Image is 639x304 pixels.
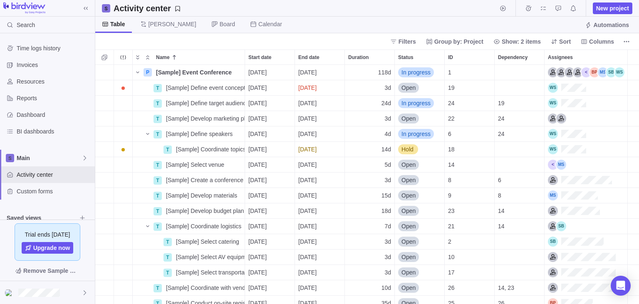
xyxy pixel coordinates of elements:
span: [Sample] Define event concept [166,84,245,92]
div: ID [445,265,495,280]
div: Trouble indication [114,96,133,111]
div: [Sample] Define speakers [163,126,245,141]
div: Start date [245,142,295,157]
span: [Sample] Define speakers [166,130,233,138]
div: Social Media Coordinator [556,114,566,124]
span: Automations [582,19,632,31]
div: ID [445,50,494,64]
div: Status [395,111,445,126]
span: In progress [401,99,431,107]
span: [DATE] [248,99,267,107]
span: 19 [448,84,455,92]
div: In progress [395,126,444,141]
div: Trouble indication [114,219,133,234]
img: Show [5,289,15,296]
div: T [163,146,172,154]
div: Dependency [495,234,545,250]
div: Logistics Coordinator [556,67,566,77]
div: Trouble indication [114,111,133,126]
div: Trouble indication [114,203,133,219]
div: ID [445,157,495,173]
span: Table [110,20,125,28]
div: Duration [345,173,395,188]
div: Marketing Manager [548,114,558,124]
span: 24 [448,99,455,107]
div: ID [445,142,495,157]
span: 4d [384,130,391,138]
span: 14d [381,145,391,153]
div: Dependency [495,265,545,280]
div: Dependency [495,142,545,157]
span: Upgrade now [22,242,74,254]
div: End date [295,80,345,96]
span: Board [220,20,235,28]
div: Name [133,188,245,203]
span: In progress [401,130,431,138]
div: Assignees [545,65,628,80]
span: Dependency [498,53,528,62]
div: End date [295,50,344,64]
span: 22 [448,114,455,123]
div: Assignees [545,50,627,64]
div: ID [445,219,495,234]
span: Start timer [497,2,509,14]
span: [DATE] [248,84,267,92]
div: Status [395,173,445,188]
span: Duration [348,53,369,62]
div: Status [395,188,445,203]
div: Duration [345,80,395,96]
span: [DATE] [248,114,267,123]
div: Name [133,280,245,296]
span: Selection mode [99,52,110,63]
div: Assignees [545,173,628,188]
span: Browse views [77,212,88,224]
div: Trouble indication [114,280,133,296]
div: Dependency [495,173,545,188]
span: Remove Sample Data [7,264,88,277]
div: Status [395,250,445,265]
div: End date [295,203,345,219]
div: Assignees [545,280,628,296]
div: Status [395,203,445,219]
div: Start date [245,188,295,203]
div: Dependency [495,250,545,265]
a: Time logs [523,6,534,13]
div: T [154,99,162,108]
div: Name [133,265,245,280]
span: Group by: Project [423,36,487,47]
span: [PERSON_NAME] [149,20,196,28]
div: Trouble indication [114,234,133,250]
span: Filters [399,37,416,46]
div: In progress [395,96,444,111]
div: End date [295,173,345,188]
div: Name [133,111,245,126]
div: Status [395,265,445,280]
div: Name [133,126,245,142]
div: Dependency [495,219,545,234]
div: Name [133,234,245,250]
div: T [154,161,162,169]
div: Duration [345,265,395,280]
div: [Sample] Define event concept [163,80,245,95]
div: Dependency [495,96,545,111]
div: Start date [245,126,295,142]
div: T [163,253,172,262]
div: Duration [345,96,395,111]
div: 22 [445,111,494,126]
span: End date [298,53,319,62]
span: Upgrade now [33,244,70,252]
div: ID [445,65,495,80]
div: Duration [345,280,395,296]
div: T [163,238,172,246]
div: Dependency [495,203,545,219]
div: ID [445,203,495,219]
div: End date [295,250,345,265]
span: Approval requests [552,2,564,14]
span: Expand [133,52,143,63]
div: Assignees [545,126,628,142]
div: Assignees [545,96,628,111]
div: T [154,115,162,123]
div: Status [395,157,445,173]
div: ID [445,250,495,265]
div: T [154,284,162,292]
